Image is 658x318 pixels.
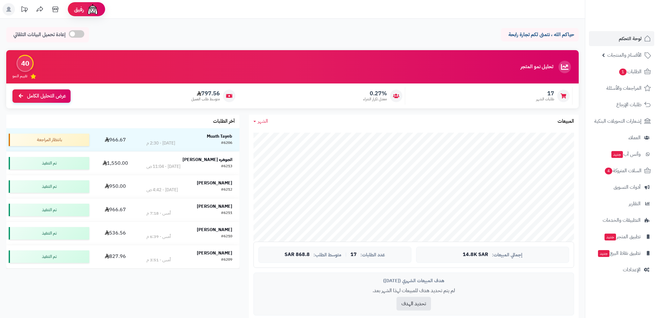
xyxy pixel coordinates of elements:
[92,245,139,268] td: 827.96
[589,130,654,145] a: العملاء
[207,133,232,140] strong: Muath Tayeb
[589,180,654,195] a: أدوات التسويق
[13,31,66,38] span: إعادة تحميل البيانات التلقائي
[183,156,232,163] strong: الجوهره [PERSON_NAME]
[589,64,654,79] a: الطلبات1
[221,210,232,216] div: #6211
[9,134,89,146] div: بانتظار المراجعة
[146,140,175,146] div: [DATE] - 2:30 م
[146,234,171,240] div: أمس - 6:39 م
[616,17,652,31] img: logo-2.png
[363,97,387,102] span: معدل تكرار الشراء
[506,31,574,38] p: حياكم الله ، نتمنى لكم تجارة رابحة
[27,93,66,100] span: عرض التحليل الكامل
[146,210,171,216] div: أمس - 7:18 م
[589,97,654,112] a: طلبات الإرجاع
[536,90,554,97] span: 17
[619,67,642,76] span: الطلبات
[619,69,627,75] span: 1
[605,168,612,174] span: 4
[146,164,180,170] div: [DATE] - 11:04 ص
[492,252,522,258] span: إجمالي المبيعات:
[313,252,341,258] span: متوسط الطلب:
[9,180,89,193] div: تم التنفيذ
[9,250,89,263] div: تم التنفيذ
[221,187,232,193] div: #6212
[191,97,220,102] span: متوسط طلب العميل
[12,74,27,79] span: تقييم النمو
[589,31,654,46] a: لوحة التحكم
[589,196,654,211] a: التقارير
[628,133,641,142] span: العملاء
[213,119,235,124] h3: آخر الطلبات
[9,204,89,216] div: تم التنفيذ
[92,152,139,175] td: 1,550.00
[629,199,641,208] span: التقارير
[611,151,623,158] span: جديد
[360,252,385,258] span: عدد الطلبات:
[9,157,89,169] div: تم التنفيذ
[589,213,654,228] a: التطبيقات والخدمات
[345,252,347,257] span: |
[606,84,642,93] span: المراجعات والأسئلة
[221,140,232,146] div: #6206
[253,118,268,125] a: الشهر
[607,51,642,59] span: الأقسام والمنتجات
[16,3,32,17] a: تحديثات المنصة
[614,183,641,192] span: أدوات التسويق
[597,249,641,258] span: تطبيق نقاط البيع
[146,187,178,193] div: [DATE] - 4:42 ص
[521,64,553,70] h3: تحليل نمو المتجر
[598,250,609,257] span: جديد
[92,175,139,198] td: 950.00
[463,252,488,258] span: 14.8K SAR
[589,229,654,244] a: تطبيق المتجرجديد
[258,287,569,294] p: لم يتم تحديد هدف للمبيعات لهذا الشهر بعد.
[616,100,642,109] span: طلبات الإرجاع
[605,234,616,240] span: جديد
[197,180,232,186] strong: [PERSON_NAME]
[197,203,232,210] strong: [PERSON_NAME]
[285,252,310,258] span: 868.8 SAR
[146,257,171,263] div: أمس - 3:51 م
[12,89,71,103] a: عرض التحليل الكامل
[92,198,139,221] td: 966.67
[221,234,232,240] div: #6210
[589,114,654,129] a: إشعارات التحويلات البنكية
[221,257,232,263] div: #6209
[611,150,641,159] span: وآتس آب
[396,297,431,311] button: تحديد الهدف
[604,232,641,241] span: تطبيق المتجر
[191,90,220,97] span: 797.56
[623,265,641,274] span: الإعدادات
[619,34,642,43] span: لوحة التحكم
[589,81,654,96] a: المراجعات والأسئلة
[258,278,569,284] div: هدف المبيعات الشهري ([DATE])
[92,222,139,245] td: 536.56
[536,97,554,102] span: طلبات الشهر
[258,117,268,125] span: الشهر
[9,227,89,240] div: تم التنفيذ
[589,147,654,162] a: وآتس آبجديد
[558,119,574,124] h3: المبيعات
[589,246,654,261] a: تطبيق نقاط البيعجديد
[74,6,84,13] span: رفيق
[589,163,654,178] a: السلات المتروكة4
[363,90,387,97] span: 0.27%
[197,226,232,233] strong: [PERSON_NAME]
[92,128,139,151] td: 966.67
[603,216,641,225] span: التطبيقات والخدمات
[589,262,654,277] a: الإعدادات
[86,3,99,16] img: ai-face.png
[350,252,357,258] span: 17
[197,250,232,256] strong: [PERSON_NAME]
[604,166,642,175] span: السلات المتروكة
[594,117,642,126] span: إشعارات التحويلات البنكية
[221,164,232,170] div: #6213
